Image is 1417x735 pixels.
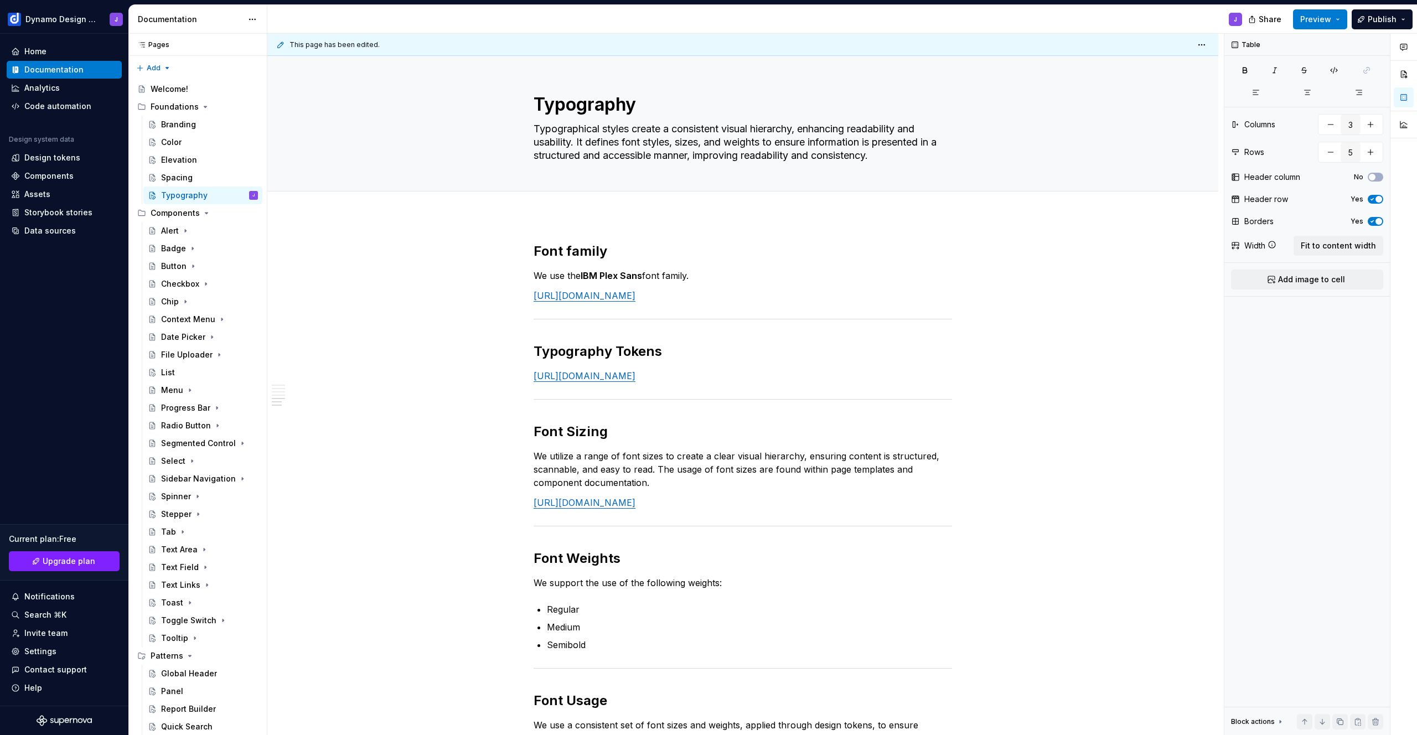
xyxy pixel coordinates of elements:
[7,185,122,203] a: Assets
[161,633,188,644] div: Tooltip
[7,679,122,697] button: Help
[1244,119,1275,130] div: Columns
[161,473,236,484] div: Sidebar Navigation
[24,170,74,182] div: Components
[143,417,262,434] a: Radio Button
[143,541,262,558] a: Text Area
[143,576,262,594] a: Text Links
[252,190,255,201] div: J
[161,154,197,165] div: Elevation
[1368,14,1397,25] span: Publish
[24,46,46,57] div: Home
[161,420,211,431] div: Radio Button
[43,556,95,567] span: Upgrade plan
[143,116,262,133] a: Branding
[143,700,262,718] a: Report Builder
[133,98,262,116] div: Foundations
[24,628,68,639] div: Invite team
[161,190,208,201] div: Typography
[161,225,179,236] div: Alert
[1244,172,1300,183] div: Header column
[581,270,642,281] strong: IBM Plex Sans
[161,615,216,626] div: Toggle Switch
[531,91,950,118] textarea: Typography
[161,456,185,467] div: Select
[534,576,952,589] p: We support the use of the following weights:
[534,497,635,508] a: [URL][DOMAIN_NAME]
[531,120,950,164] textarea: Typographical styles create a consistent visual hierarchy, enhancing readability and usability. I...
[161,686,183,697] div: Panel
[534,692,952,710] h2: Font Usage
[547,620,952,634] p: Medium
[24,152,80,163] div: Design tokens
[37,715,92,726] a: Supernova Logo
[143,310,262,328] a: Context Menu
[115,15,118,24] div: J
[161,544,198,555] div: Text Area
[143,381,262,399] a: Menu
[1293,9,1347,29] button: Preview
[161,668,217,679] div: Global Header
[161,278,199,289] div: Checkbox
[1351,195,1363,204] label: Yes
[1231,270,1383,289] button: Add image to cell
[151,208,200,219] div: Components
[2,7,126,31] button: Dynamo Design SystemJ
[143,275,262,293] a: Checkbox
[7,643,122,660] a: Settings
[143,612,262,629] a: Toggle Switch
[143,187,262,204] a: TypographyJ
[7,222,122,240] a: Data sources
[7,43,122,60] a: Home
[161,367,175,378] div: List
[151,650,183,661] div: Patterns
[143,470,262,488] a: Sidebar Navigation
[133,647,262,665] div: Patterns
[1351,217,1363,226] label: Yes
[161,314,215,325] div: Context Menu
[161,243,186,254] div: Badge
[1301,240,1376,251] span: Fit to content width
[143,629,262,647] a: Tooltip
[1231,714,1285,729] div: Block actions
[1294,236,1383,256] button: Fit to content width
[143,682,262,700] a: Panel
[7,588,122,605] button: Notifications
[133,80,262,98] a: Welcome!
[534,423,952,441] h2: Font Sizing
[151,101,199,112] div: Foundations
[1259,14,1281,25] span: Share
[7,149,122,167] a: Design tokens
[24,207,92,218] div: Storybook stories
[143,222,262,240] a: Alert
[7,79,122,97] a: Analytics
[161,526,176,537] div: Tab
[133,204,262,222] div: Components
[24,225,76,236] div: Data sources
[7,606,122,624] button: Search ⌘K
[25,14,96,25] div: Dynamo Design System
[161,438,236,449] div: Segmented Control
[24,682,42,693] div: Help
[161,491,191,502] div: Spinner
[161,509,192,520] div: Stepper
[289,40,380,49] span: This page has been edited.
[534,370,635,381] a: [URL][DOMAIN_NAME]
[161,721,213,732] div: Quick Search
[161,703,216,715] div: Report Builder
[161,402,210,413] div: Progress Bar
[143,364,262,381] a: List
[161,579,200,591] div: Text Links
[534,550,952,567] h2: Font Weights
[1243,9,1289,29] button: Share
[161,296,179,307] div: Chip
[1354,173,1363,182] label: No
[1352,9,1413,29] button: Publish
[24,101,91,112] div: Code automation
[7,61,122,79] a: Documentation
[143,151,262,169] a: Elevation
[161,385,183,396] div: Menu
[7,167,122,185] a: Components
[161,261,187,272] div: Button
[24,646,56,657] div: Settings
